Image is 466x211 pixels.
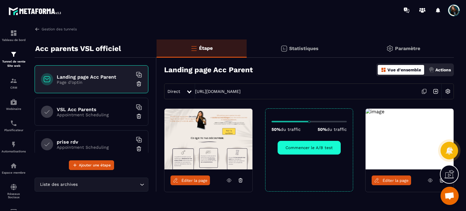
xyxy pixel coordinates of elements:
[35,43,121,55] p: Acc parents VSL officiel
[281,127,301,132] span: du traffic
[10,51,17,58] img: formation
[10,120,17,127] img: scheduler
[39,181,79,188] span: Liste des archives
[429,67,434,73] img: actions.d6e523a2.png
[164,109,252,169] img: image
[35,26,40,32] img: arrow
[57,112,133,117] p: Appointment Scheduling
[442,86,454,97] img: setting-w.858f3a88.svg
[8,5,63,17] img: logo
[327,127,347,132] span: du traffic
[164,66,253,74] h3: Landing page Acc Parent
[2,94,26,115] a: automationsautomationsWebinaire
[2,179,26,203] a: social-networksocial-networkRéseaux Sociaux
[167,89,180,94] span: Direct
[57,139,133,145] h6: prise rdv
[199,45,213,51] p: Étape
[430,86,441,97] img: arrow-next.bcc2205e.svg
[272,127,301,132] p: 50%
[2,107,26,111] p: Webinaire
[2,46,26,73] a: formationformationTunnel de vente Site web
[2,86,26,89] p: CRM
[2,115,26,136] a: schedulerschedulerPlanificateur
[10,29,17,37] img: formation
[395,46,420,51] p: Paramètre
[35,26,77,32] a: Gestion des tunnels
[2,25,26,46] a: formationformationTableau de bord
[79,162,111,168] span: Ajouter une étape
[2,158,26,179] a: automationsautomationsEspace membre
[35,178,148,192] div: Search for option
[2,73,26,94] a: formationformationCRM
[10,141,17,148] img: automations
[136,113,142,119] img: trash
[136,81,142,87] img: trash
[181,178,208,183] span: Éditer la page
[441,187,459,205] div: Ouvrir le chat
[381,67,386,73] img: dashboard-orange.40269519.svg
[289,46,319,51] p: Statistiques
[2,136,26,158] a: automationsautomationsAutomatisations
[2,150,26,153] p: Automatisations
[195,89,241,94] a: [URL][DOMAIN_NAME]
[136,146,142,152] img: trash
[280,45,288,52] img: stats.20deebd0.svg
[190,45,198,52] img: bars-o.4a397970.svg
[10,98,17,106] img: automations
[10,183,17,191] img: social-network
[171,175,210,185] a: Éditer la page
[57,80,133,85] p: Page d'optin
[387,67,421,72] p: Vue d'ensemble
[386,45,393,52] img: setting-gr.5f69749f.svg
[318,127,347,132] p: 50%
[57,74,133,80] h6: Landing page Acc Parent
[372,175,411,185] a: Éditer la page
[383,178,409,183] span: Éditer la page
[2,60,26,68] p: Tunnel de vente Site web
[435,67,451,72] p: Actions
[10,77,17,84] img: formation
[69,160,114,170] button: Ajouter une étape
[2,171,26,174] p: Espace membre
[2,38,26,42] p: Tableau de bord
[79,181,138,188] input: Search for option
[366,109,384,114] img: image
[57,107,133,112] h6: VSL Acc Parents
[57,145,133,150] p: Appointment Scheduling
[10,162,17,169] img: automations
[2,192,26,199] p: Réseaux Sociaux
[278,141,341,155] button: Commencer le A/B test
[2,128,26,132] p: Planificateur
